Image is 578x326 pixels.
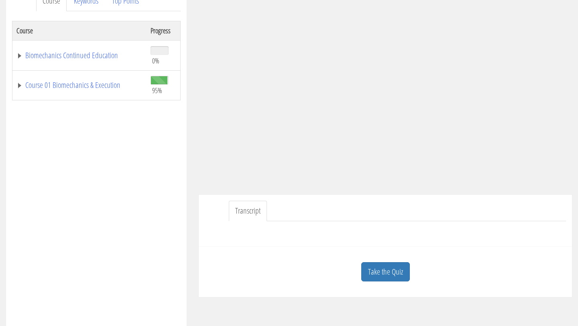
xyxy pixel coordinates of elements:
a: Take the Quiz [361,262,410,282]
span: 0% [152,56,159,65]
span: 95% [152,86,162,95]
th: Course [12,21,147,40]
a: Transcript [229,201,267,221]
a: Course 01 Biomechanics & Execution [16,81,142,89]
th: Progress [147,21,180,40]
a: Biomechanics Continued Education [16,51,142,59]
